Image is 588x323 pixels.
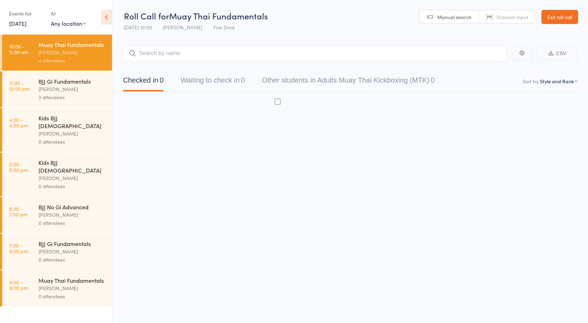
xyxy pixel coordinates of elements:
button: Other students in Adults Muay Thai Kickboxing (MTK)0 [262,73,434,91]
div: 0 attendees [38,219,106,227]
a: [DATE] [9,19,26,27]
a: Exit roll call [541,10,578,24]
div: 0 [241,76,245,84]
a: 4:00 -4:50 pmKids BJJ [DEMOGRAPHIC_DATA][PERSON_NAME]0 attendees [2,108,112,152]
div: BJJ Gi Fundamentals [38,77,106,85]
div: [PERSON_NAME] [38,130,106,138]
div: 0 attendees [38,138,106,146]
div: 0 [431,76,435,84]
div: Any location [51,19,86,27]
div: BJJ No Gi Advanced [38,203,106,211]
div: [PERSON_NAME] [38,174,106,182]
a: 6:00 -7:00 pmBJJ No Gi Advanced[PERSON_NAME]0 attendees [2,197,112,233]
time: 5:00 - 5:50 pm [9,161,28,173]
div: At [51,8,86,19]
time: 8:00 - 9:00 pm [9,279,28,291]
div: BJJ Gi Fundamentals [38,240,106,247]
button: CSV [537,46,577,61]
span: Five Dock [213,24,235,31]
div: 4 attendees [38,56,106,65]
span: Muay Thai Fundamentals [169,10,268,22]
label: Sort by [523,78,539,85]
a: 10:00 -11:00 amMuay Thai Fundamentals[PERSON_NAME]4 attendees [2,35,112,71]
div: Style and Rank [540,78,574,85]
div: Muay Thai Fundamentals [38,276,106,284]
div: 0 [160,76,164,84]
a: 7:00 -8:00 pmBJJ Gi Fundamentals[PERSON_NAME]0 attendees [2,234,112,270]
div: Kids BJJ [DEMOGRAPHIC_DATA] [38,158,106,174]
span: Scanner input [497,13,528,20]
span: Roll Call for [124,10,169,22]
time: 6:00 - 7:00 pm [9,206,28,217]
div: 0 attendees [38,292,106,300]
input: Search by name [123,45,507,61]
div: [PERSON_NAME] [38,48,106,56]
button: Waiting to check in0 [180,73,245,91]
time: 7:00 - 8:00 pm [9,243,28,254]
time: 4:00 - 4:50 pm [9,117,28,128]
div: [PERSON_NAME] [38,284,106,292]
time: 10:00 - 11:00 am [9,43,28,55]
div: [PERSON_NAME] [38,85,106,93]
a: 11:00 -12:00 pmBJJ Gi Fundamentals[PERSON_NAME]3 attendees [2,71,112,107]
div: 0 attendees [38,182,106,190]
button: Checked in0 [123,73,164,91]
div: Muay Thai Fundamentals [38,41,106,48]
div: [PERSON_NAME] [38,211,106,219]
span: Manual search [437,13,471,20]
div: 0 attendees [38,256,106,264]
div: [PERSON_NAME] [38,247,106,256]
time: 11:00 - 12:00 pm [9,80,29,91]
div: Kids BJJ [DEMOGRAPHIC_DATA] [38,114,106,130]
div: Events for [9,8,44,19]
span: [PERSON_NAME] [163,24,202,31]
div: 3 attendees [38,93,106,101]
span: [DATE] 10:00 [124,24,152,31]
a: 8:00 -9:00 pmMuay Thai Fundamentals[PERSON_NAME]0 attendees [2,270,112,306]
a: 5:00 -5:50 pmKids BJJ [DEMOGRAPHIC_DATA][PERSON_NAME]0 attendees [2,152,112,196]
